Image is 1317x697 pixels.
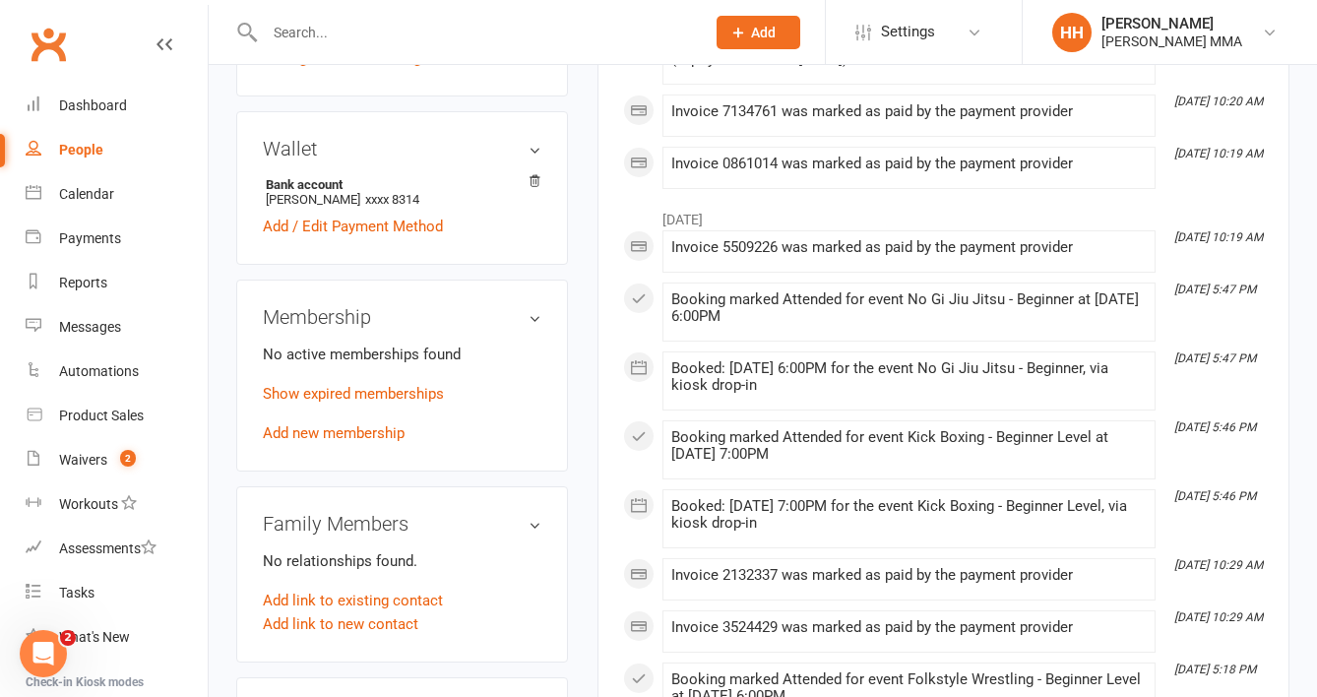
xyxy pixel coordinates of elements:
[59,363,139,379] div: Automations
[60,630,76,646] span: 2
[671,619,1147,636] div: Invoice 3524429 was marked as paid by the payment provider
[263,513,541,535] h3: Family Members
[263,306,541,328] h3: Membership
[24,20,73,69] a: Clubworx
[263,215,443,238] a: Add / Edit Payment Method
[26,172,208,217] a: Calendar
[59,452,107,468] div: Waivers
[1101,32,1242,50] div: [PERSON_NAME] MMA
[266,177,532,192] strong: Bank account
[1101,15,1242,32] div: [PERSON_NAME]
[59,275,107,290] div: Reports
[26,349,208,394] a: Automations
[263,549,541,573] p: No relationships found.
[263,174,541,210] li: [PERSON_NAME]
[1174,489,1256,503] i: [DATE] 5:46 PM
[1174,283,1256,296] i: [DATE] 5:47 PM
[263,424,405,442] a: Add new membership
[120,450,136,467] span: 2
[263,612,418,636] a: Add link to new contact
[59,186,114,202] div: Calendar
[26,305,208,349] a: Messages
[26,482,208,527] a: Workouts
[259,19,691,46] input: Search...
[1174,420,1256,434] i: [DATE] 5:46 PM
[671,239,1147,256] div: Invoice 5509226 was marked as paid by the payment provider
[59,408,144,423] div: Product Sales
[20,630,67,677] iframe: Intercom live chat
[717,16,800,49] button: Add
[26,615,208,660] a: What's New
[263,343,541,366] p: No active memberships found
[1174,610,1263,624] i: [DATE] 10:29 AM
[1174,663,1256,676] i: [DATE] 5:18 PM
[263,385,444,403] a: Show expired memberships
[671,498,1147,532] div: Booked: [DATE] 7:00PM for the event Kick Boxing - Beginner Level, via kiosk drop-in
[59,540,157,556] div: Assessments
[26,261,208,305] a: Reports
[263,138,541,159] h3: Wallet
[1174,230,1263,244] i: [DATE] 10:19 AM
[1174,147,1263,160] i: [DATE] 10:19 AM
[751,25,776,40] span: Add
[59,496,118,512] div: Workouts
[59,319,121,335] div: Messages
[671,360,1147,394] div: Booked: [DATE] 6:00PM for the event No Gi Jiu Jitsu - Beginner, via kiosk drop-in
[26,527,208,571] a: Assessments
[881,10,935,54] span: Settings
[671,291,1147,325] div: Booking marked Attended for event No Gi Jiu Jitsu - Beginner at [DATE] 6:00PM
[59,230,121,246] div: Payments
[1174,351,1256,365] i: [DATE] 5:47 PM
[59,142,103,158] div: People
[26,84,208,128] a: Dashboard
[1052,13,1092,52] div: HH
[26,394,208,438] a: Product Sales
[26,571,208,615] a: Tasks
[26,217,208,261] a: Payments
[263,589,443,612] a: Add link to existing contact
[26,128,208,172] a: People
[671,103,1147,120] div: Invoice 7134761 was marked as paid by the payment provider
[365,192,419,207] span: xxxx 8314
[671,156,1147,172] div: Invoice 0861014 was marked as paid by the payment provider
[1174,95,1263,108] i: [DATE] 10:20 AM
[1174,558,1263,572] i: [DATE] 10:29 AM
[671,567,1147,584] div: Invoice 2132337 was marked as paid by the payment provider
[59,629,130,645] div: What's New
[59,585,94,601] div: Tasks
[623,199,1264,230] li: [DATE]
[671,429,1147,463] div: Booking marked Attended for event Kick Boxing - Beginner Level at [DATE] 7:00PM
[59,97,127,113] div: Dashboard
[26,438,208,482] a: Waivers 2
